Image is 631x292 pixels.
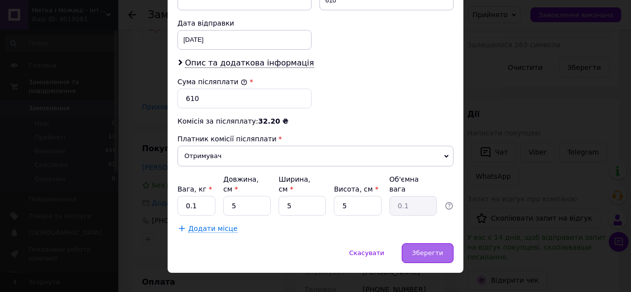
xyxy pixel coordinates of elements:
span: Отримувач [177,146,454,166]
label: Висота, см [334,185,378,193]
label: Довжина, см [223,175,259,193]
div: Об'ємна вага [389,174,437,194]
span: Скасувати [349,249,384,257]
div: Дата відправки [177,18,312,28]
label: Сума післяплати [177,78,247,86]
span: Зберегти [412,249,443,257]
label: Ширина, см [279,175,310,193]
div: Комісія за післяплату: [177,116,454,126]
span: Додати місце [188,225,238,233]
label: Вага, кг [177,185,212,193]
span: Опис та додаткова інформація [185,58,314,68]
span: Платник комісії післяплати [177,135,277,143]
span: 32.20 ₴ [258,117,288,125]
